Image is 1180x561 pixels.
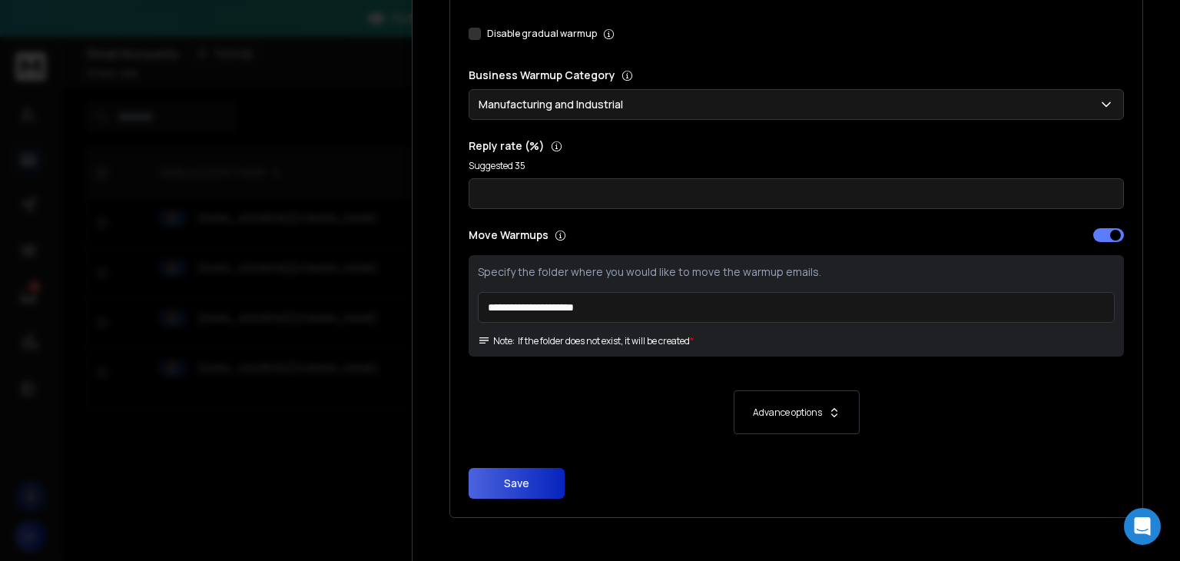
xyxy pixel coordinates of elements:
[484,390,1109,434] button: Advance options
[469,68,1124,83] p: Business Warmup Category
[518,335,690,347] p: If the folder does not exist, it will be created
[478,264,1115,280] p: Specify the folder where you would like to move the warmup emails.
[469,468,565,499] button: Save
[469,227,792,243] p: Move Warmups
[753,407,822,419] p: Advance options
[469,138,1124,154] p: Reply rate (%)
[469,160,1124,172] p: Suggested 35
[1124,508,1161,545] div: Open Intercom Messenger
[487,28,597,40] label: Disable gradual warmup
[478,335,515,347] span: Note:
[479,97,629,112] p: Manufacturing and Industrial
